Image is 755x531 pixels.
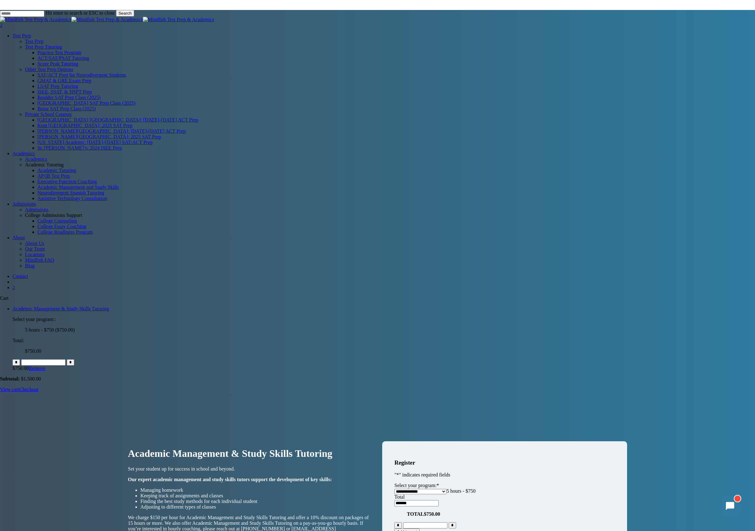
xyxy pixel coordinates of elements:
[37,61,78,66] a: Score Peak Tutoring
[37,224,86,229] span: College Essay Coaching
[12,366,15,371] span: $
[37,100,135,106] a: [GEOGRAPHIC_DATA] SAT Prep Class (2025)
[25,156,755,162] a: Academics
[37,84,78,89] a: LSAT Prep Tutoring
[37,72,126,78] span: SAT/ACT Prep for Neurodivergent Students
[403,522,447,529] input: Product quantity
[37,196,107,201] a: Assistive Technology Consultation
[19,387,38,392] a: Checkout
[25,327,755,333] p: 5 hours - $750 ($750.00)
[394,483,439,488] label: Select your program:
[12,274,28,279] a: Contact
[12,235,25,240] span: About
[37,95,100,100] a: Boulder SAT Prep Class (2025)
[128,466,373,472] p: Set your student up for success in school and beyond.
[37,145,122,151] span: St. [PERSON_NAME]’s: 2024 ISEE Prep
[21,376,23,381] span: $
[37,173,70,179] a: AP/IB Test Prep
[714,490,746,522] iframe: Chatbot
[12,33,31,38] a: Test Prep
[37,55,89,61] a: ACT/SAT/PSAT Tutoring
[37,128,186,134] a: [PERSON_NAME][GEOGRAPHIC_DATA]: [DATE]-[DATE] ACT Prep
[37,117,198,122] a: [GEOGRAPHIC_DATA] [GEOGRAPHIC_DATA]: [DATE]-[DATE] ACT Prep
[143,17,214,22] img: Mindfish Test Prep & Academics
[21,359,66,366] input: Product quantity
[37,134,161,139] a: [PERSON_NAME][GEOGRAPHIC_DATA]: 2025 SAT Prep
[407,511,615,517] p: Total
[394,472,615,478] p: " " indicates required fields
[25,44,62,50] a: Test Prep Tutoring
[37,123,132,128] a: Kent [GEOGRAPHIC_DATA]: 2025 SAT Prep
[37,190,104,195] a: Neurodivergent Spanish Tutoring
[12,366,29,371] bdi: 750.00
[37,218,77,223] a: College Counseling
[424,511,440,517] span: $750.00
[128,477,332,482] strong: Our expert academic management and study skills tutors support the development of key skills:
[37,179,97,184] a: Executive Function Coaching
[37,106,96,111] a: Boise SAT Prep Class (2025)
[394,494,405,500] label: Total
[37,78,91,83] a: GMAT & GRE Exam Prep
[12,151,35,156] a: Academics
[25,207,755,213] a: Admissions
[25,39,44,44] span: Test Prep
[446,488,475,494] span: 5 hours - $750
[37,50,81,55] a: Practice Test Program
[37,89,92,94] a: ISEE, SSAT, & HSPT Prep
[116,10,134,17] button: Search
[12,306,109,311] a: Academic Management & Study Skills Tutoring
[12,201,36,207] a: Admissions
[37,140,153,145] a: [US_STATE] Academy: [DATE]-[DATE] SAT/ACT Prep
[25,241,44,246] span: About Us
[12,338,755,343] dt: Total:
[29,366,45,371] a: Remove Academic Management & Study Skills Tutoring from cart
[25,263,35,268] span: Blog
[25,257,755,263] a: Mindfish FAQ
[25,67,73,72] a: Other Test Prep Options
[25,257,54,263] span: Mindfish FAQ
[37,168,76,173] a: Academic Tutoring
[140,493,373,499] li: Keeping track of assignments and classes
[394,459,615,466] h3: Register
[71,17,143,22] img: Mindfish Test Prep & Academics
[140,487,373,493] li: Managing homework
[25,348,755,354] p: $750.00
[25,252,45,257] span: Locations
[12,285,15,290] span: 2
[140,499,373,504] li: Finding the best study methods for each individual student
[25,246,45,251] span: Our Team
[25,207,49,212] span: Admissions
[12,317,755,322] dt: Select your program::
[25,112,71,117] a: Private School Courses
[37,184,119,190] a: Academic Management and Study Skills
[25,213,82,218] span: College Admissions Support
[37,229,93,235] a: College Readiness Program
[46,10,115,16] span: Hit enter to search or ESC to close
